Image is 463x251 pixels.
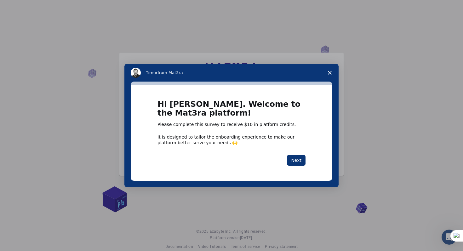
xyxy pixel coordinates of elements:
[13,4,36,10] span: Support
[321,64,339,82] span: Close survey
[157,100,306,122] h1: Hi [PERSON_NAME]. Welcome to the Mat3ra platform!
[157,122,306,128] div: Please complete this survey to receive $10 in platform credits.
[157,134,306,145] div: It is designed to tailor the onboarding experience to make our platform better serve your needs 🙌
[131,68,141,78] img: Profile image for Timur
[146,70,157,75] span: Timur
[287,155,306,166] button: Next
[157,70,183,75] span: from Mat3ra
